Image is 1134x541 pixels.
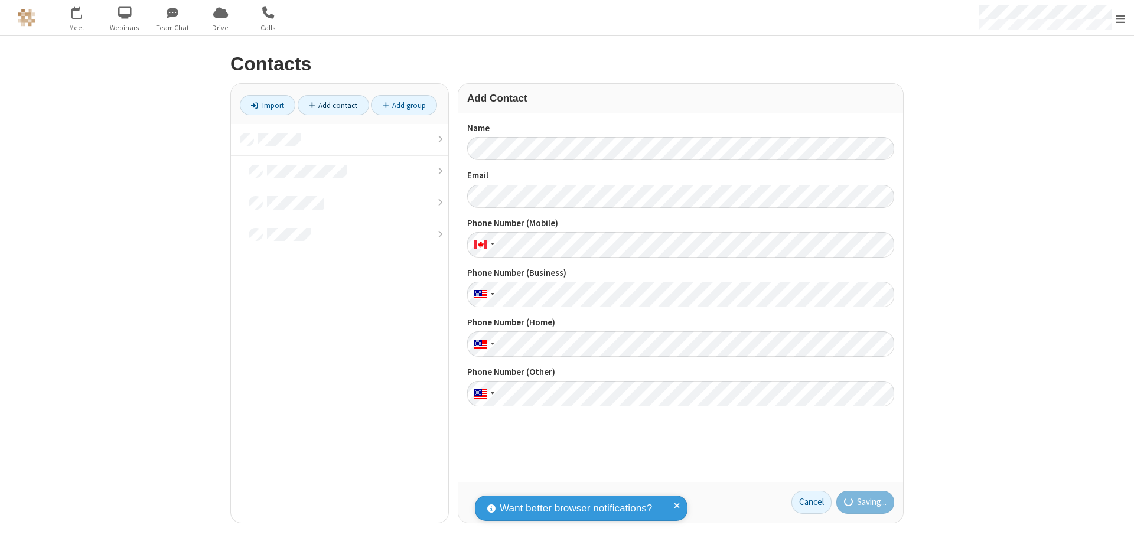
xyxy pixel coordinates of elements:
[230,54,904,74] h2: Contacts
[857,496,887,509] span: Saving...
[18,9,35,27] img: QA Selenium DO NOT DELETE OR CHANGE
[467,217,894,230] label: Phone Number (Mobile)
[467,232,498,258] div: Canada: + 1
[80,6,87,15] div: 1
[467,366,894,379] label: Phone Number (Other)
[500,501,652,516] span: Want better browser notifications?
[198,22,243,33] span: Drive
[467,122,894,135] label: Name
[298,95,369,115] a: Add contact
[467,381,498,406] div: United States: + 1
[467,331,498,357] div: United States: + 1
[246,22,291,33] span: Calls
[151,22,195,33] span: Team Chat
[467,282,498,307] div: United States: + 1
[1104,510,1125,533] iframe: Chat
[836,491,895,514] button: Saving...
[371,95,437,115] a: Add group
[240,95,295,115] a: Import
[55,22,99,33] span: Meet
[467,93,894,104] h3: Add Contact
[467,169,894,182] label: Email
[791,491,832,514] a: Cancel
[467,316,894,330] label: Phone Number (Home)
[103,22,147,33] span: Webinars
[467,266,894,280] label: Phone Number (Business)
